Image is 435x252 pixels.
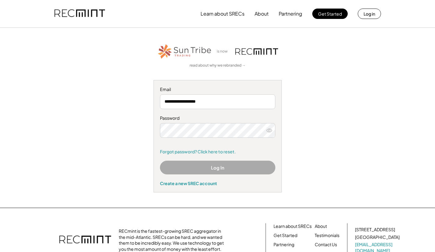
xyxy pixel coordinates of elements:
button: About [255,8,269,20]
button: Learn about SRECs [201,8,245,20]
a: read about why we rebranded → [190,63,246,68]
a: Forgot password? Click here to reset. [160,149,275,155]
button: Log in [358,9,381,19]
div: [GEOGRAPHIC_DATA] [355,234,400,240]
img: recmint-logotype%403x.png [235,48,278,55]
a: Contact Us [315,242,337,248]
a: Get Started [274,232,297,239]
button: Log In [160,161,275,174]
button: Partnering [279,8,302,20]
div: RECmint is the fastest-growing SREC aggregator in the mid-Atlantic. SRECs can be hard, and we wan... [119,228,227,252]
div: Password [160,115,275,121]
div: [STREET_ADDRESS] [355,227,395,233]
img: STT_Horizontal_Logo%2B-%2BColor.png [157,43,212,60]
img: recmint-logotype%403x.png [54,3,105,24]
a: Learn about SRECs [274,223,312,229]
a: Testimonials [315,232,339,239]
a: Partnering [274,242,294,248]
div: is now [215,49,232,54]
div: Create a new SREC account [160,181,275,186]
div: Email [160,86,275,93]
a: About [315,223,327,229]
button: Get Started [312,9,348,19]
img: recmint-logotype%403x.png [59,229,111,251]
